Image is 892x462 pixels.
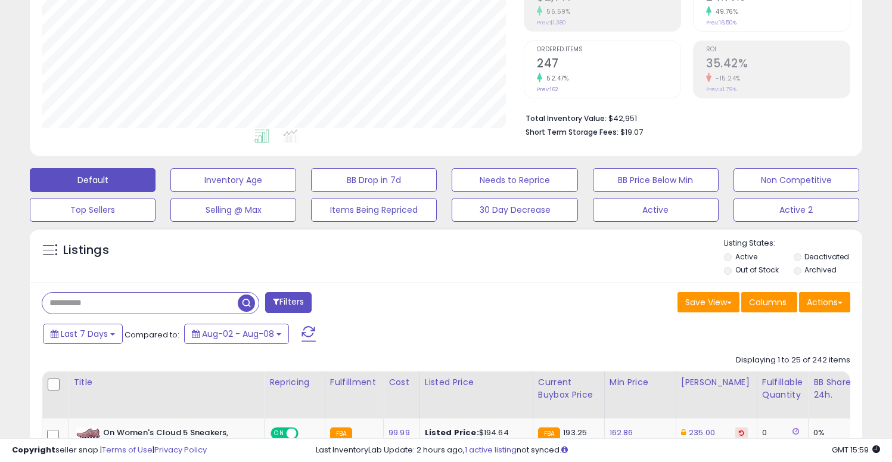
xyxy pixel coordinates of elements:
[537,86,558,93] small: Prev: 162
[706,46,850,53] span: ROI
[73,376,259,389] div: Title
[61,328,108,340] span: Last 7 Days
[734,198,859,222] button: Active 2
[30,168,156,192] button: Default
[265,292,312,313] button: Filters
[526,113,607,123] b: Total Inventory Value:
[452,168,577,192] button: Needs to Reprice
[542,74,568,83] small: 52.47%
[620,126,643,138] span: $19.07
[12,445,207,456] div: seller snap | |
[610,376,671,389] div: Min Price
[542,7,570,16] small: 55.59%
[677,292,739,312] button: Save View
[269,376,320,389] div: Repricing
[537,57,680,73] h2: 247
[706,57,850,73] h2: 35.42%
[526,127,619,137] b: Short Term Storage Fees:
[799,292,850,312] button: Actions
[724,238,862,249] p: Listing States:
[452,198,577,222] button: 30 Day Decrease
[762,376,803,401] div: Fulfillable Quantity
[736,355,850,366] div: Displaying 1 to 25 of 242 items
[465,444,517,455] a: 1 active listing
[425,376,528,389] div: Listed Price
[526,110,841,125] li: $42,951
[706,19,736,26] small: Prev: 16.50%
[63,242,109,259] h5: Listings
[741,292,797,312] button: Columns
[538,376,599,401] div: Current Buybox Price
[593,168,719,192] button: BB Price Below Min
[735,265,779,275] label: Out of Stock
[749,296,787,308] span: Columns
[711,74,741,83] small: -15.24%
[330,376,378,389] div: Fulfillment
[311,168,437,192] button: BB Drop in 7d
[537,46,680,53] span: Ordered Items
[706,86,736,93] small: Prev: 41.79%
[12,444,55,455] strong: Copyright
[593,198,719,222] button: Active
[711,7,738,16] small: 49.76%
[170,168,296,192] button: Inventory Age
[125,329,179,340] span: Compared to:
[804,265,837,275] label: Archived
[316,445,880,456] div: Last InventoryLab Update: 2 hours ago, not synced.
[681,376,752,389] div: [PERSON_NAME]
[832,444,880,455] span: 2025-08-16 15:59 GMT
[154,444,207,455] a: Privacy Policy
[735,252,757,262] label: Active
[311,198,437,222] button: Items Being Repriced
[388,376,415,389] div: Cost
[734,168,859,192] button: Non Competitive
[184,324,289,344] button: Aug-02 - Aug-08
[804,252,849,262] label: Deactivated
[202,328,274,340] span: Aug-02 - Aug-08
[30,198,156,222] button: Top Sellers
[537,19,566,26] small: Prev: $1,380
[102,444,153,455] a: Terms of Use
[43,324,123,344] button: Last 7 Days
[170,198,296,222] button: Selling @ Max
[813,376,857,401] div: BB Share 24h.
